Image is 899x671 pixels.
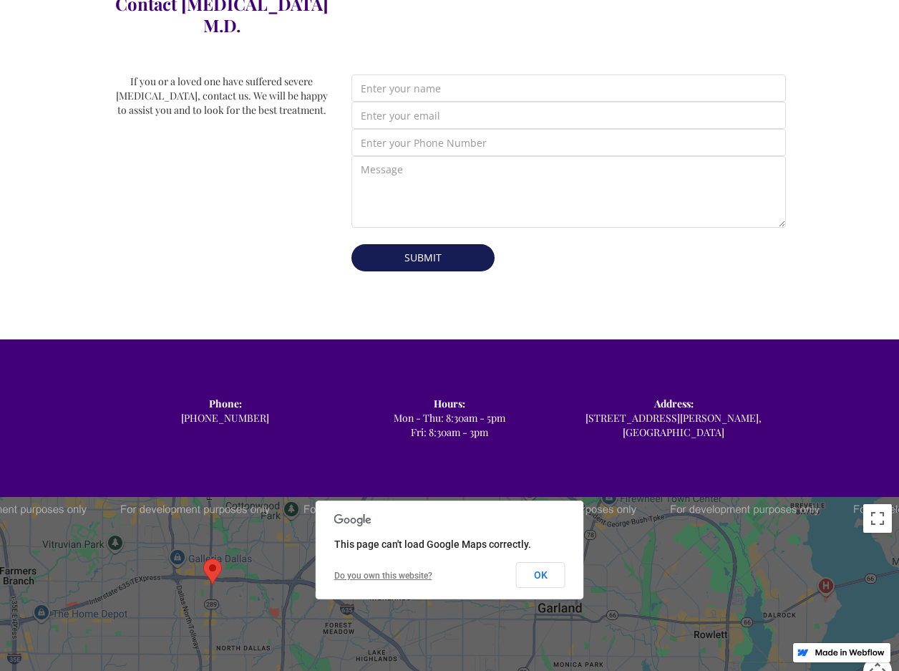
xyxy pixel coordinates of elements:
[209,397,242,410] strong: Phone: ‍
[113,397,337,425] div: [PHONE_NUMBER]
[815,649,885,656] img: Made in Webflow
[654,397,694,410] strong: Address: ‍
[334,571,432,581] a: Do you own this website?
[434,397,465,410] strong: Hours: ‍
[351,74,786,271] form: Email Form
[351,102,786,129] input: Enter your email
[516,562,565,588] button: OK
[113,74,330,117] div: If you or a loved one have suffered severe [MEDICAL_DATA], contact us. We will be happy to assist...
[334,539,531,550] span: This page can't load Google Maps correctly.
[562,397,786,440] div: [STREET_ADDRESS][PERSON_NAME], [GEOGRAPHIC_DATA]
[351,244,495,271] input: Submit
[203,559,222,585] div: Map pin
[351,74,786,102] input: Enter your name
[351,129,786,156] input: Enter your Phone Number
[337,397,561,440] div: Mon - Thu: 8:30am - 5pm Fri: 8:30am - 3pm
[863,504,892,533] button: Toggle fullscreen view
